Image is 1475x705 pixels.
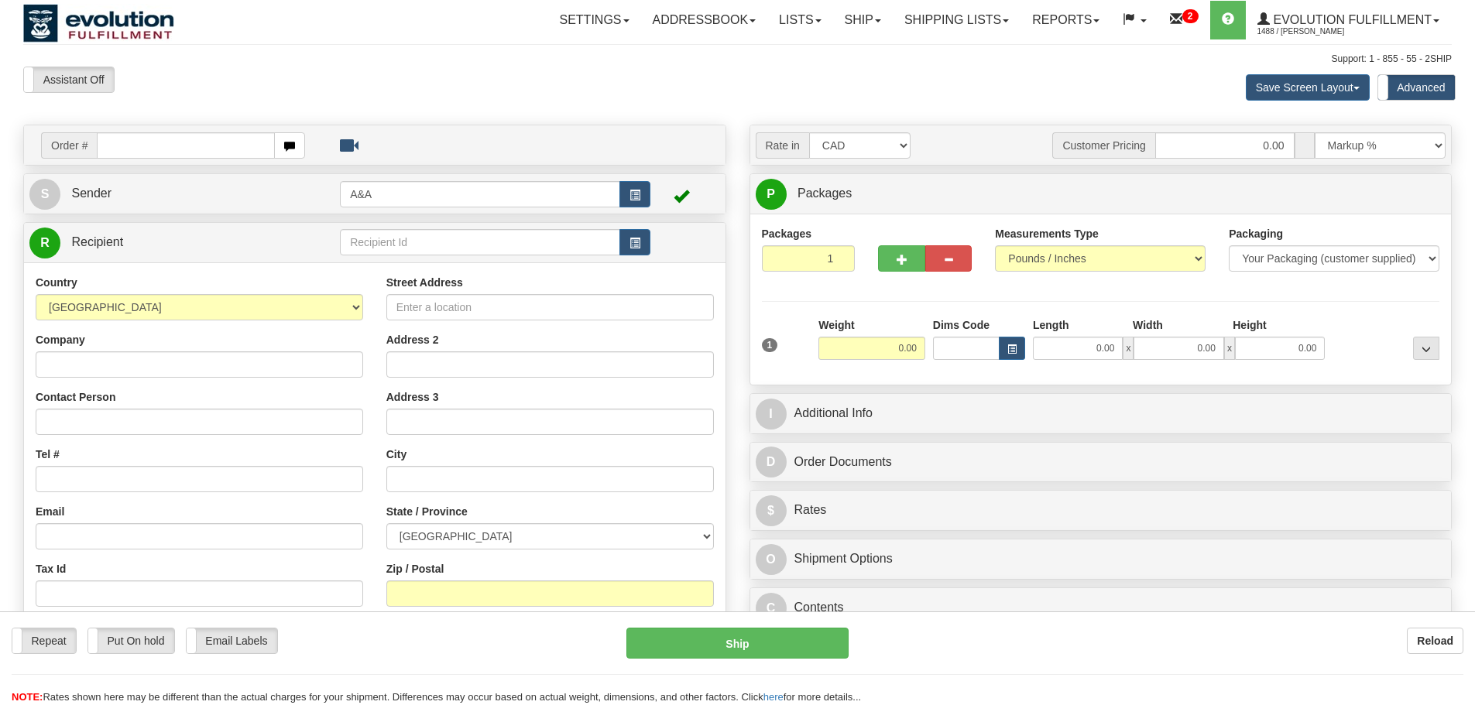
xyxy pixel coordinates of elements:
[187,628,277,653] label: Email Labels
[340,229,620,255] input: Recipient Id
[1020,1,1111,39] a: Reports
[756,398,1446,430] a: IAdditional Info
[36,447,60,462] label: Tel #
[756,399,787,430] span: I
[23,53,1452,66] div: Support: 1 - 855 - 55 - 2SHIP
[756,543,1446,575] a: OShipment Options
[1413,337,1439,360] div: ...
[386,332,439,347] label: Address 2
[1257,24,1374,39] span: 1488 / [PERSON_NAME]
[756,178,1446,210] a: P Packages
[1229,226,1283,241] label: Packaging
[626,628,849,659] button: Ship
[756,544,787,575] span: O
[818,317,854,333] label: Weight
[756,495,787,526] span: $
[756,447,1446,478] a: DOrder Documents
[833,1,893,39] a: Ship
[36,275,77,290] label: Country
[1133,317,1163,333] label: Width
[36,332,85,347] label: Company
[1233,317,1267,333] label: Height
[1182,9,1199,23] sup: 2
[763,691,784,703] a: here
[23,4,174,43] img: logo1488.jpg
[1439,273,1473,431] iframe: chat widget
[41,132,97,159] span: Order #
[29,179,60,210] span: S
[756,495,1446,526] a: $Rates
[12,691,43,703] span: NOTE:
[1246,74,1370,101] button: Save Screen Layout
[88,628,174,653] label: Put On hold
[756,593,787,624] span: C
[1052,132,1154,159] span: Customer Pricing
[386,275,463,290] label: Street Address
[386,504,468,519] label: State / Province
[767,1,832,39] a: Lists
[762,338,778,352] span: 1
[386,389,439,405] label: Address 3
[1033,317,1069,333] label: Length
[340,181,620,207] input: Sender Id
[71,235,123,248] span: Recipient
[1407,628,1463,654] button: Reload
[756,447,787,477] span: D
[24,67,114,92] label: Assistant Off
[36,389,115,405] label: Contact Person
[36,561,66,577] label: Tax Id
[1224,337,1235,360] span: x
[893,1,1020,39] a: Shipping lists
[12,628,76,653] label: Repeat
[386,447,406,462] label: City
[1270,13,1432,26] span: Evolution Fulfillment
[1158,1,1210,39] a: 2
[548,1,641,39] a: Settings
[1246,1,1451,39] a: Evolution Fulfillment 1488 / [PERSON_NAME]
[995,226,1099,241] label: Measurements Type
[756,179,787,210] span: P
[756,592,1446,624] a: CContents
[29,227,306,258] a: R Recipient
[386,294,714,320] input: Enter a location
[1123,337,1134,360] span: x
[1417,635,1453,647] b: Reload
[29,228,60,258] span: R
[798,187,852,200] span: Packages
[641,1,768,39] a: Addressbook
[386,561,444,577] label: Zip / Postal
[36,504,64,519] label: Email
[933,317,990,333] label: Dims Code
[29,178,340,210] a: S Sender
[1378,75,1455,100] label: Advanced
[762,226,812,241] label: Packages
[71,187,111,200] span: Sender
[756,132,809,159] span: Rate in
